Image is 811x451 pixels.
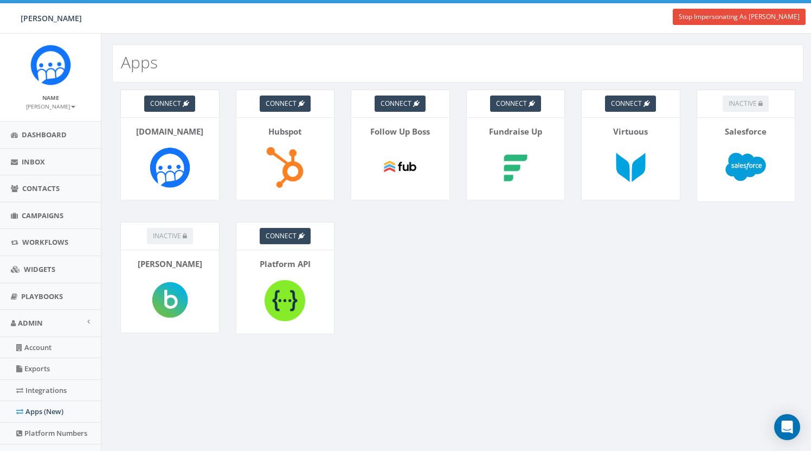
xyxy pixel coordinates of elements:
[22,157,45,167] span: Inbox
[26,101,75,111] a: [PERSON_NAME]
[496,99,527,108] span: connect
[144,96,195,112] a: connect
[42,94,59,101] small: Name
[260,228,311,244] a: connect
[722,143,770,193] img: Salesforce-logo
[150,99,181,108] span: connect
[153,231,181,240] span: inactive
[129,126,211,137] p: [DOMAIN_NAME]
[266,231,297,240] span: connect
[490,96,541,112] a: connect
[26,103,75,110] small: [PERSON_NAME]
[375,96,426,112] a: connect
[22,211,63,220] span: Campaigns
[606,143,655,192] img: Virtuous-logo
[18,318,43,328] span: Admin
[121,53,158,71] h2: Apps
[723,96,769,112] button: inactive
[244,126,326,137] p: Hubspot
[590,126,672,137] p: Virtuous
[491,143,540,192] img: Fundraise Up-logo
[729,99,757,108] span: inactive
[129,258,211,270] p: [PERSON_NAME]
[22,237,68,247] span: Workflows
[145,276,194,325] img: Blackbaud-logo
[359,126,441,137] p: Follow Up Boss
[30,45,71,85] img: Rally_Corp_Icon_1.png
[24,264,55,274] span: Widgets
[260,96,311,112] a: connect
[22,130,67,139] span: Dashboard
[22,183,60,193] span: Contacts
[21,13,82,23] span: [PERSON_NAME]
[605,96,656,112] a: connect
[261,276,310,326] img: Platform API-logo
[147,228,193,244] button: inactive
[145,143,194,192] img: Rally.so-logo
[381,99,411,108] span: connect
[21,291,63,301] span: Playbooks
[673,9,806,25] a: Stop Impersonating As [PERSON_NAME]
[266,99,297,108] span: connect
[376,143,424,192] img: Follow Up Boss-logo
[475,126,557,137] p: Fundraise Up
[611,99,642,108] span: connect
[774,414,800,440] div: Open Intercom Messenger
[261,143,310,192] img: Hubspot-logo
[705,126,787,137] p: Salesforce
[244,258,326,270] p: Platform API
